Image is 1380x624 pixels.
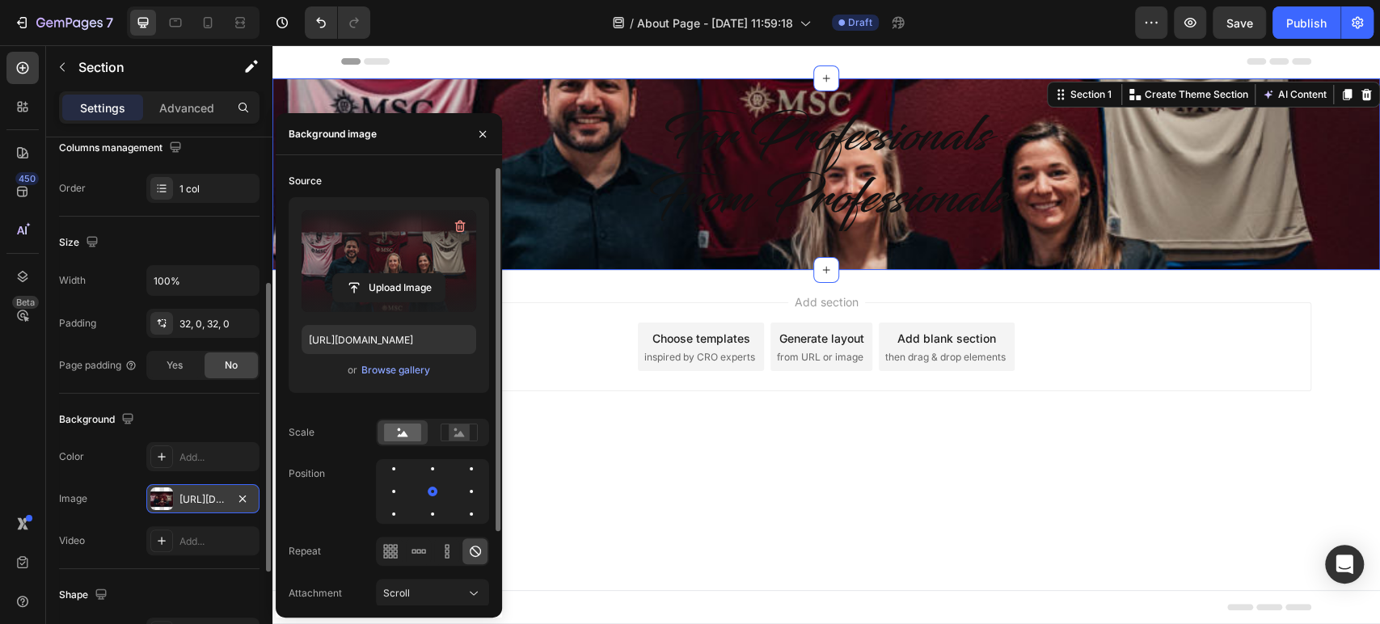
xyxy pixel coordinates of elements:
div: Video [59,533,85,548]
div: Add... [179,534,255,549]
div: Scale [289,425,314,440]
span: Yes [167,358,183,373]
div: Page padding [59,358,137,373]
div: Repeat [289,544,321,559]
span: No [225,358,238,373]
div: Publish [1286,15,1327,32]
input: https://example.com/image.jpg [302,325,476,354]
input: Auto [147,266,259,295]
div: Generate layout [507,285,592,301]
div: Columns management [59,137,185,159]
div: Color [59,449,84,464]
div: Add... [179,450,255,465]
div: Image [59,491,87,506]
span: Draft [848,15,872,30]
button: Save [1213,6,1266,39]
div: Width [59,273,86,288]
button: Upload Image [332,273,445,302]
button: Browse gallery [361,362,431,378]
button: Publish [1272,6,1340,39]
span: or [348,360,357,380]
p: Settings [80,99,125,116]
div: Background image [289,127,377,141]
span: from URL or image [504,305,591,319]
div: Source [289,174,322,188]
button: Scroll [376,579,489,608]
span: Save [1226,16,1253,30]
div: 450 [15,172,39,185]
div: Padding [59,316,96,331]
div: 32, 0, 32, 0 [179,317,255,331]
div: 1 col [179,182,255,196]
div: [URL][DOMAIN_NAME] [179,492,226,507]
div: Order [59,181,86,196]
div: Shape [59,584,111,606]
p: Advanced [159,99,214,116]
span: then drag & drop elements [613,305,733,319]
span: inspired by CRO experts [372,305,483,319]
div: Add blank section [625,285,724,301]
div: Attachment [289,586,342,601]
div: Size [59,232,102,254]
div: Open Intercom Messenger [1325,545,1364,584]
iframe: Design area [272,45,1380,624]
span: About Page - [DATE] 11:59:18 [637,15,793,32]
span: Add section [516,248,593,265]
div: Position [289,466,325,481]
p: 7 [106,13,113,32]
button: 7 [6,6,120,39]
span: / [630,15,634,32]
div: Browse gallery [361,363,430,377]
div: Choose templates [380,285,478,301]
div: Beta [12,296,39,309]
span: Scroll [383,587,410,599]
div: Undo/Redo [305,6,370,39]
p: Section [78,57,211,77]
div: Background [59,409,137,431]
